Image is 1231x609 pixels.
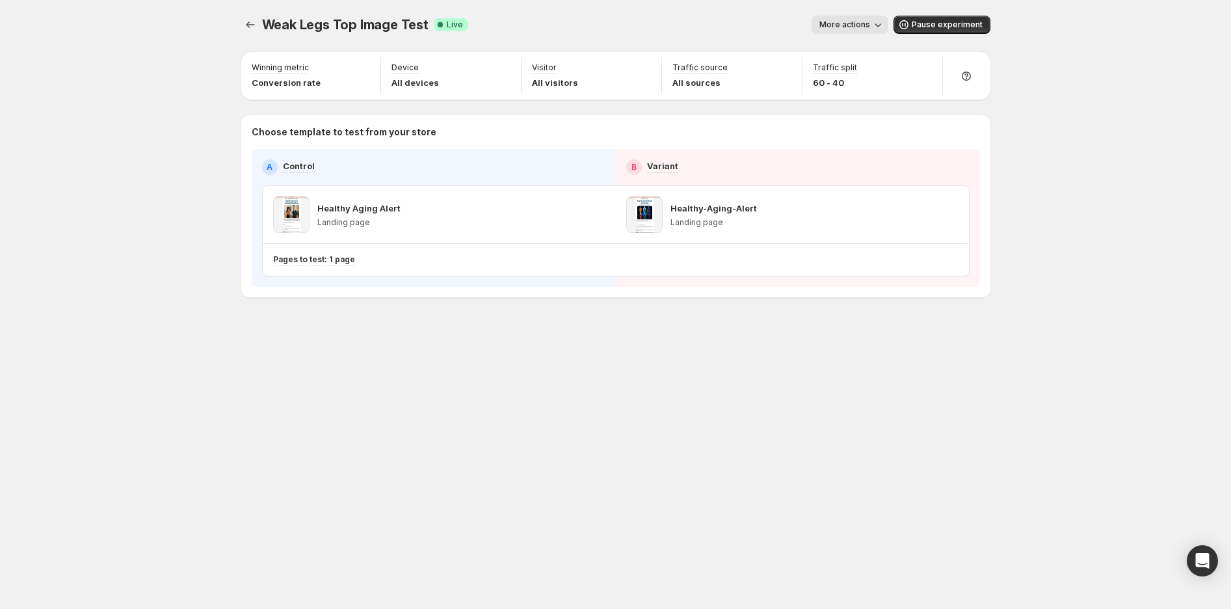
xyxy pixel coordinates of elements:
[813,62,857,73] p: Traffic split
[812,16,888,34] button: More actions
[267,162,272,172] h2: A
[283,159,315,172] p: Control
[252,76,321,89] p: Conversion rate
[241,16,259,34] button: Experiments
[819,20,870,30] span: More actions
[532,62,557,73] p: Visitor
[262,17,429,33] span: Weak Legs Top Image Test
[252,62,309,73] p: Winning metric
[273,254,355,265] p: Pages to test: 1 page
[447,20,463,30] span: Live
[670,217,757,228] p: Landing page
[670,202,757,215] p: Healthy-Aging-Alert
[631,162,637,172] h2: B
[672,62,728,73] p: Traffic source
[1187,545,1218,576] div: Open Intercom Messenger
[672,76,728,89] p: All sources
[912,20,983,30] span: Pause experiment
[252,126,980,139] p: Choose template to test from your store
[391,62,419,73] p: Device
[893,16,990,34] button: Pause experiment
[273,196,310,233] img: Healthy Aging Alert
[532,76,578,89] p: All visitors
[813,76,857,89] p: 60 - 40
[647,159,678,172] p: Variant
[317,217,401,228] p: Landing page
[391,76,439,89] p: All devices
[626,196,663,233] img: Healthy-Aging-Alert
[317,202,401,215] p: Healthy Aging Alert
